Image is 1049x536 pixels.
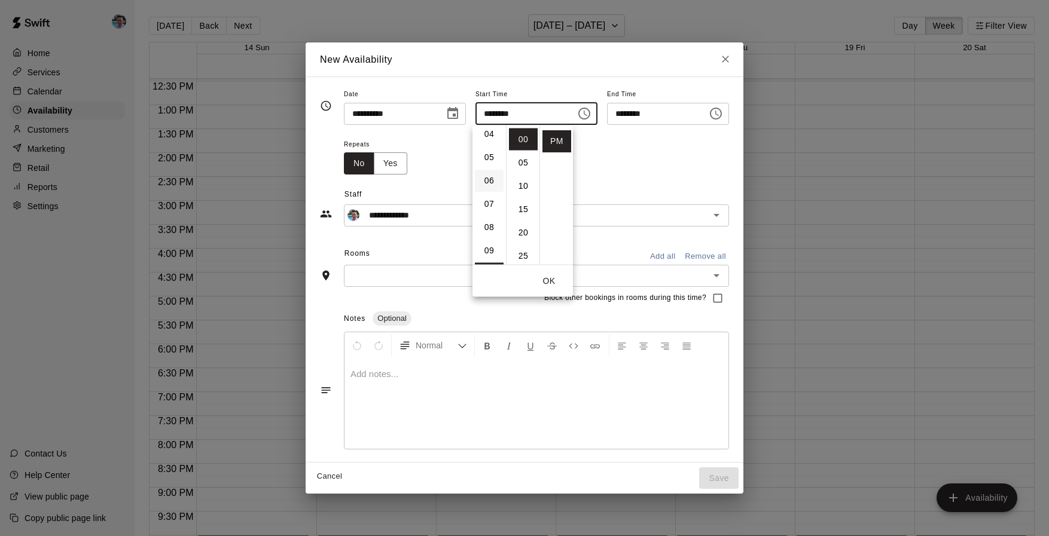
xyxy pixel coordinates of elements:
[633,335,654,356] button: Center Align
[563,335,584,356] button: Insert Code
[708,207,725,223] button: Open
[475,170,504,192] li: 6 hours
[585,335,605,356] button: Insert Link
[644,247,682,266] button: Add all
[320,384,332,396] svg: Notes
[715,48,736,70] button: Close
[347,209,359,221] img: Ryan Goehring
[708,267,725,284] button: Open
[530,270,568,292] button: OK
[472,126,506,265] ul: Select hours
[416,339,458,351] span: Normal
[542,130,571,152] li: PM
[344,249,370,258] span: Rooms
[347,335,367,356] button: Undo
[542,335,562,356] button: Format Strikethrough
[572,102,596,125] button: Choose time, selected time is 10:00 PM
[344,152,374,174] button: No
[475,123,504,145] li: 4 hours
[499,335,519,356] button: Format Italics
[344,314,365,323] span: Notes
[475,87,597,103] span: Start Time
[310,467,349,486] button: Cancel
[612,335,632,356] button: Left Align
[509,152,538,174] li: 5 minutes
[344,87,466,103] span: Date
[320,208,332,220] svg: Staff
[509,222,538,244] li: 20 minutes
[676,335,697,356] button: Justify Align
[344,137,417,153] span: Repeats
[320,100,332,112] svg: Timing
[475,193,504,215] li: 7 hours
[475,263,504,285] li: 10 hours
[544,292,706,304] span: Block other bookings in rooms during this time?
[344,152,407,174] div: outlined button group
[509,128,538,151] li: 0 minutes
[539,126,573,265] ul: Select meridiem
[344,185,729,204] span: Staff
[509,198,538,220] li: 15 minutes
[475,240,504,262] li: 9 hours
[320,52,392,68] h6: New Availability
[374,152,407,174] button: Yes
[477,335,498,356] button: Format Bold
[368,335,389,356] button: Redo
[373,314,411,323] span: Optional
[509,245,538,267] li: 25 minutes
[607,87,729,103] span: End Time
[655,335,675,356] button: Right Align
[475,146,504,169] li: 5 hours
[475,216,504,238] li: 8 hours
[506,126,539,265] ul: Select minutes
[520,335,541,356] button: Format Underline
[441,102,465,125] button: Choose date, selected date is Sep 16, 2025
[394,335,472,356] button: Formatting Options
[320,269,332,281] svg: Rooms
[682,247,729,266] button: Remove all
[509,175,538,197] li: 10 minutes
[704,102,728,125] button: Choose time, selected time is 10:30 PM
